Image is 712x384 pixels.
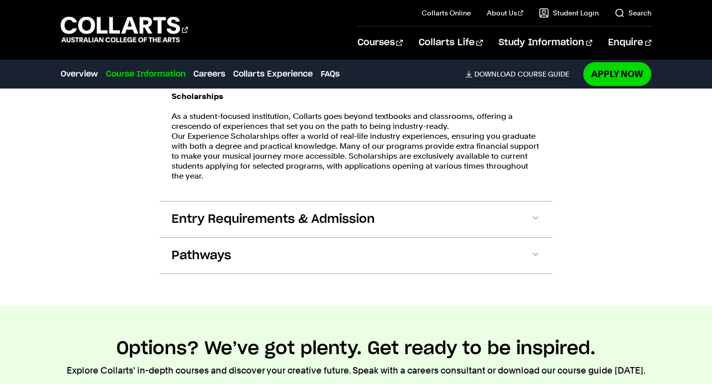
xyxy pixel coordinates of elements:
a: Apply Now [583,62,651,86]
a: Enquire [608,26,651,59]
a: DownloadCourse Guide [465,70,577,79]
a: Overview [61,68,98,80]
span: Download [474,70,516,79]
strong: Scholarships [172,92,223,101]
button: Pathways [160,238,552,274]
span: Pathways [172,248,231,264]
div: Go to homepage [61,15,188,44]
a: Student Login [539,8,599,18]
span: Entry Requirements & Admission [172,211,375,227]
a: Courses [357,26,403,59]
a: Collarts Life [419,26,483,59]
h2: Options? We’ve got plenty. Get ready to be inspired. [116,338,596,360]
a: Search [615,8,651,18]
a: Collarts Experience [233,68,313,80]
p: Explore Collarts' in-depth courses and discover your creative future. Speak with a careers consul... [67,364,645,378]
button: Entry Requirements & Admission [160,201,552,237]
p: As a student-focused institution, Collarts goes beyond textbooks and classrooms, offering a cresc... [172,111,540,181]
a: FAQs [321,68,340,80]
a: Careers [193,68,225,80]
a: Study Information [499,26,592,59]
a: About Us [487,8,524,18]
a: Collarts Online [422,8,471,18]
a: Course Information [106,68,185,80]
